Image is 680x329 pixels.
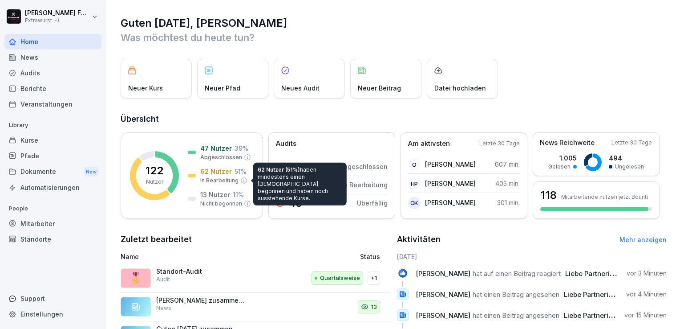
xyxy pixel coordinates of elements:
span: [PERSON_NAME] [416,269,470,278]
p: 40 [288,198,302,209]
p: +1 [371,274,377,283]
p: Nicht begonnen [200,200,242,208]
p: Was möchtest du heute tun? [121,30,667,45]
p: 1.005 [548,153,577,163]
a: DokumenteNew [4,164,101,180]
p: 51 % [235,167,247,176]
a: Veranstaltungen [4,96,101,112]
a: [PERSON_NAME] zusammen, ich wollte eigentlich ein Video machen, aber ich habe meine Stimme verlor... [121,293,391,322]
h2: Übersicht [121,113,667,125]
span: hat auf einen Beitrag reagiert [473,269,561,278]
p: Neuer Pfad [205,83,240,93]
p: vor 4 Minuten [626,290,667,299]
p: In Bearbeitung [342,180,388,189]
p: 🎖️ [129,270,142,286]
p: Ungelesen [615,163,644,171]
h1: Guten [DATE], [PERSON_NAME] [121,16,667,30]
h2: Aktivitäten [397,233,441,246]
p: Library [4,118,101,132]
p: News [156,304,171,312]
p: 11 [288,161,298,172]
a: Audits [4,65,101,81]
a: Einstellungen [4,306,101,322]
a: Standorte [4,231,101,247]
div: HP [408,177,421,190]
p: Abgeschlossen [200,153,242,161]
p: 607 min. [495,160,520,169]
div: haben mindestens einen [DEMOGRAPHIC_DATA] begonnen und haben noch ausstehende Kurse. [253,163,347,206]
p: Standort-Audit [156,267,245,276]
p: 39 % [235,144,248,153]
div: OK [408,197,421,209]
p: Mitarbeitende nutzen jetzt Bounti [561,193,648,200]
p: Datei hochladen [434,83,486,93]
span: [PERSON_NAME] [416,311,470,320]
p: Abgeschlossen [340,162,388,171]
p: Letzte 30 Tage [479,140,520,148]
a: Berichte [4,81,101,96]
p: Audit [156,276,170,284]
span: hat einen Beitrag angesehen [473,290,559,299]
p: 11 % [233,190,244,199]
p: 122 [146,165,163,176]
p: [PERSON_NAME] [425,198,476,207]
a: Pfade [4,148,101,164]
p: Neues Audit [281,83,320,93]
a: Mitarbeiter [4,216,101,231]
h6: [DATE] [397,252,667,261]
div: Support [4,291,101,306]
p: [PERSON_NAME] [425,160,476,169]
p: [PERSON_NAME] zusammen, ich wollte eigentlich ein Video machen, aber ich habe meine Stimme verlor... [156,296,245,304]
p: 13 Nutzer [200,190,230,199]
p: Letzte 30 Tage [611,139,652,147]
a: 🎖️Standort-AuditAuditQuartalsweise+1 [121,264,391,293]
p: In Bearbeitung [200,177,239,185]
p: 13 [371,303,377,312]
p: People [4,202,101,216]
p: 47 Nutzer [200,144,232,153]
p: Neuer Beitrag [358,83,401,93]
p: Überfällig [357,198,388,208]
h3: 118 [540,188,557,203]
div: Dokumente [4,164,101,180]
p: vor 3 Minuten [627,269,667,278]
p: 494 [609,153,644,163]
a: News [4,49,101,65]
a: Home [4,34,101,49]
p: News Reichweite [540,138,595,148]
p: Nutzer [146,178,163,186]
p: 405 min. [495,179,520,188]
p: Quartalsweise [320,274,360,283]
p: Audits [276,139,296,149]
div: New [84,167,99,177]
div: O [408,158,421,171]
a: Kurse [4,132,101,148]
h2: Zuletzt bearbeitet [121,233,391,246]
p: Neuer Kurs [128,83,163,93]
span: [PERSON_NAME] [416,290,470,299]
p: Gelesen [548,163,571,171]
span: hat einen Beitrag angesehen [473,311,559,320]
a: Mehr anzeigen [619,236,667,243]
p: [PERSON_NAME] [425,179,476,188]
p: Am aktivsten [408,139,450,149]
p: [PERSON_NAME] Forthmann [25,9,90,17]
p: 301 min. [497,198,520,207]
p: vor 15 Minuten [624,311,667,320]
p: Status [360,252,380,261]
span: 62 Nutzer (51%) [258,166,300,173]
p: Extrawurst :-) [25,17,90,24]
p: 62 Nutzer [200,167,232,176]
a: Automatisierungen [4,180,101,195]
